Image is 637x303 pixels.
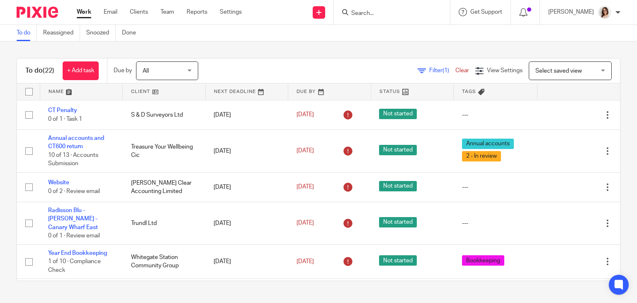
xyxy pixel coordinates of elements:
td: Treasure Your Wellbeing Cic [123,130,206,172]
a: CT Penalty [48,108,77,113]
div: --- [462,219,529,227]
span: Tags [462,89,476,94]
span: [DATE] [297,148,314,154]
a: Settings [220,8,242,16]
a: Year End Bookkeeping [48,250,107,256]
a: Reports [187,8,207,16]
td: [DATE] [205,100,288,130]
td: Whitegate Station Community Group [123,244,206,279]
p: Due by [114,66,132,75]
span: [DATE] [297,184,314,190]
a: To do [17,25,37,41]
a: Radisson Blu - [PERSON_NAME] - Canary Wharf East [48,208,98,230]
span: Not started [379,217,417,227]
td: [PERSON_NAME] Clear Accounting Limited [123,172,206,202]
img: Caroline%20-%20HS%20-%20LI.png [598,6,611,19]
span: (22) [43,67,54,74]
span: [DATE] [297,112,314,118]
span: [DATE] [297,220,314,226]
span: View Settings [487,68,523,73]
span: Select saved view [535,68,582,74]
td: [DATE] [205,244,288,279]
a: + Add task [63,61,99,80]
td: [DATE] [205,202,288,245]
span: Not started [379,255,417,266]
span: (1) [442,68,449,73]
span: Not started [379,145,417,155]
td: [DATE] [205,130,288,172]
a: Clients [130,8,148,16]
span: Filter [429,68,455,73]
span: Not started [379,109,417,119]
a: Website [48,180,69,186]
td: S & D Surveyors Ltd [123,100,206,130]
span: 0 of 1 · Task 1 [48,116,82,122]
img: Pixie [17,7,58,18]
h1: To do [25,66,54,75]
span: [DATE] [297,259,314,264]
span: Bookkeeping [462,255,504,266]
td: Trundl Ltd [123,202,206,245]
a: Email [104,8,117,16]
a: Team [160,8,174,16]
span: Not started [379,181,417,191]
a: Work [77,8,91,16]
span: 2 - In review [462,151,501,161]
input: Search [350,10,425,17]
span: 10 of 13 · Accounts Submission [48,152,98,167]
a: Snoozed [86,25,116,41]
div: --- [462,183,529,191]
div: --- [462,111,529,119]
span: 0 of 1 · Review email [48,233,100,239]
p: [PERSON_NAME] [548,8,594,16]
span: Get Support [470,9,502,15]
span: Annual accounts [462,139,514,149]
span: All [143,68,149,74]
a: Reassigned [43,25,80,41]
span: 0 of 2 · Review email [48,188,100,194]
span: 1 of 10 · Compliance Check [48,259,101,273]
td: [DATE] [205,172,288,202]
a: Annual accounts and CT600 return [48,135,104,149]
a: Clear [455,68,469,73]
a: Done [122,25,142,41]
